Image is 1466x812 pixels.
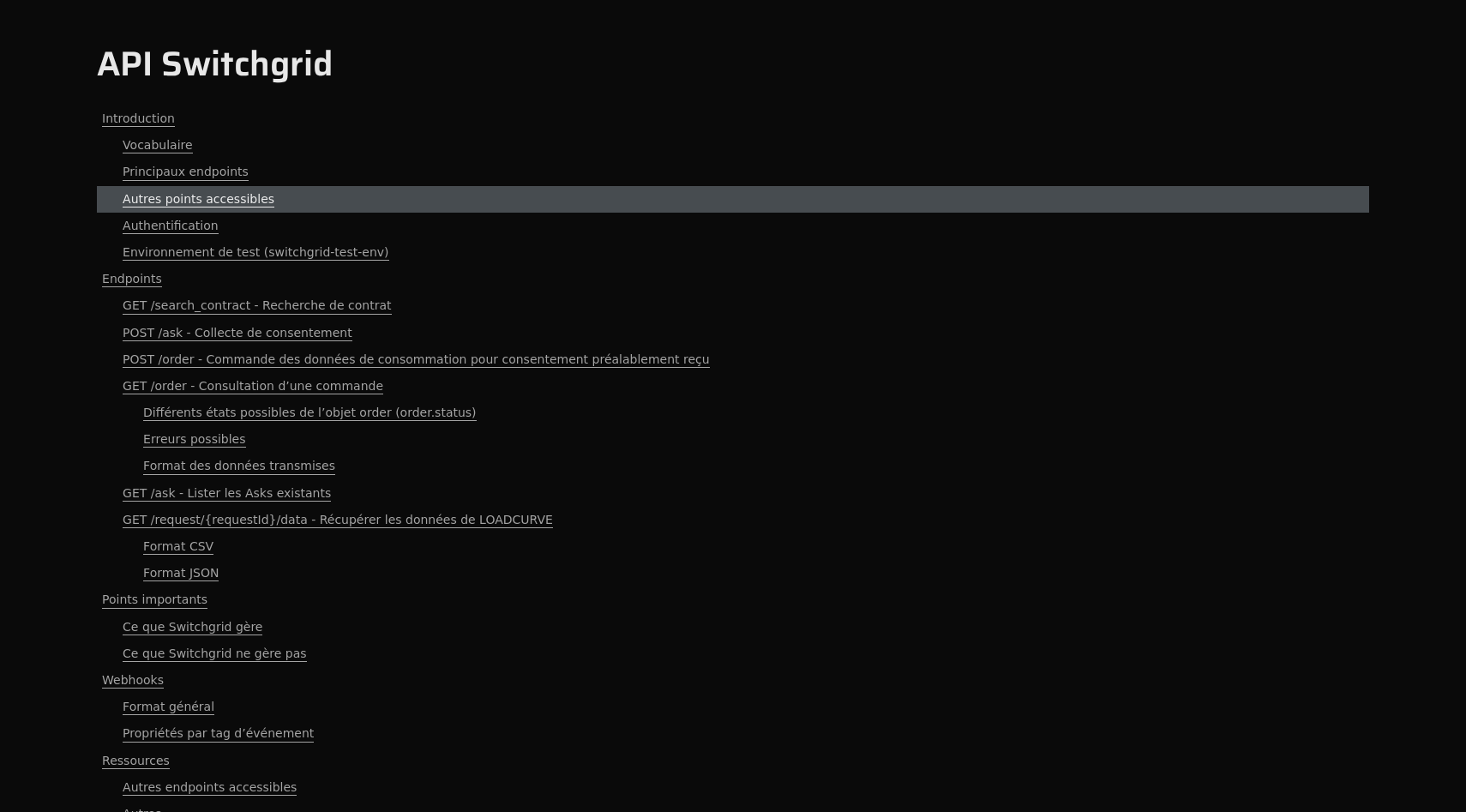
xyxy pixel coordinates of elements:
[123,244,388,261] span: Environnement de test (switchgrid-test-env)
[97,586,1369,613] a: Points importants
[143,538,213,555] span: Format CSV
[143,565,219,581] span: Format JSON
[97,132,1369,159] a: Vocabulaire
[143,431,245,448] span: Erreurs possibles
[97,159,1369,185] a: Principaux endpoints
[143,458,335,474] span: Format des données transmises
[123,325,352,341] span: POST /ask - Collecte de consentement
[97,44,1369,85] h1: API Switchgrid
[97,614,1369,641] a: Ce que Switchgrid gère
[123,352,710,368] span: POST /order - Commande des données de consommation pour consentement préalablement reçu
[102,592,207,608] span: Points importants
[97,641,1369,667] a: Ce que Switchgrid ne gère pas
[123,725,314,742] span: Propriétés par tag d’événement
[123,485,331,502] span: GET /ask - Lister les Asks existants
[102,271,162,287] span: Endpoints
[97,667,1369,694] a: Webhooks
[97,426,1369,453] a: Erreurs possibles
[97,748,1369,774] a: Ressources
[123,191,274,208] span: Autres points accessibles
[97,560,1369,586] a: Format JSON
[97,266,1369,292] a: Endpoints
[123,779,297,796] span: Autres endpoints accessibles
[97,105,1369,132] a: Introduction
[102,753,170,769] span: Ressources
[97,400,1369,426] a: Différents états possibles de l’objet order (order.status)
[123,298,391,314] span: GET /search_contract - Recherche de contrat
[97,480,1369,507] a: GET /ask - Lister les Asks existants
[123,164,249,180] span: Principaux endpoints
[97,373,1369,400] a: GET /order - Consultation d’une commande
[123,646,307,662] span: Ce que Switchgrid ne gère pas
[97,213,1369,239] a: Authentification
[97,453,1369,479] a: Format des données transmises
[97,720,1369,747] a: Propriétés par tag d’événement
[97,774,1369,801] a: Autres endpoints accessibles
[123,137,193,153] span: Vocabulaire
[123,218,219,234] span: Authentification
[97,346,1369,373] a: POST /order - Commande des données de consommation pour consentement préalablement reçu
[97,239,1369,266] a: Environnement de test (switchgrid-test-env)
[123,699,214,715] span: Format général
[97,186,1369,213] a: Autres points accessibles
[102,111,175,127] span: Introduction
[123,619,262,635] span: Ce que Switchgrid gère
[97,507,1369,533] a: GET /request/{requestId}/data - Récupérer les données de LOADCURVE
[97,533,1369,560] a: Format CSV
[97,292,1369,319] a: GET /search_contract - Recherche de contrat
[102,672,164,689] span: Webhooks
[97,320,1369,346] a: POST /ask - Collecte de consentement
[97,694,1369,720] a: Format général
[123,378,383,394] span: GET /order - Consultation d’une commande
[143,405,476,421] span: Différents états possibles de l’objet order (order.status)
[123,512,553,528] span: GET /request/{requestId}/data - Récupérer les données de LOADCURVE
